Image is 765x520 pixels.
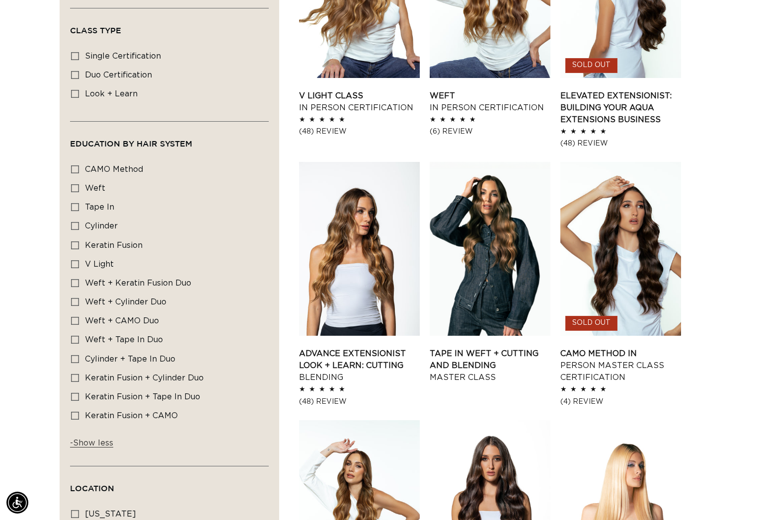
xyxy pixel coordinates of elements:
span: Cylinder [85,222,118,230]
span: duo certification [85,71,152,79]
span: Class Type [70,26,121,35]
span: V Light [85,260,114,268]
a: Weft In Person Certification [430,90,550,114]
span: Weft + Cylinder Duo [85,298,166,306]
a: Advance Extensionist Look + Learn: Cutting Blending [299,348,420,383]
span: Keratin Fusion + Tape in Duo [85,393,200,401]
a: Elevated Extensionist: Building Your AQUA Extensions Business [560,90,681,126]
span: Cylinder + Tape in Duo [85,355,175,363]
span: Location [70,484,114,493]
span: look + learn [85,90,138,98]
span: Weft [85,184,105,192]
div: Accessibility Menu [6,492,28,514]
iframe: Chat Widget [715,472,765,520]
span: Tape In [85,203,114,211]
span: Weft + Tape in Duo [85,336,163,344]
span: Education By Hair system [70,139,192,148]
span: [US_STATE] [85,510,136,518]
span: - [70,439,73,447]
span: single certification [85,52,161,60]
a: CAMO Method In Person Master Class Certification [560,348,681,383]
a: Tape In Weft + Cutting and Blending Master Class [430,348,550,383]
span: Weft + Keratin Fusion Duo [85,279,191,287]
a: V Light Class In Person Certification [299,90,420,114]
span: Show less [70,439,113,447]
span: Weft + CAMO Duo [85,317,159,325]
span: Keratin Fusion [85,241,143,249]
button: Show less [70,438,116,453]
span: Keratin Fusion + CAMO [85,412,178,420]
summary: Class Type (0 selected) [70,8,269,44]
summary: Education By Hair system (0 selected) [70,122,269,157]
span: Keratin Fusion + Cylinder Duo [85,374,204,382]
span: CAMO Method [85,165,143,173]
summary: Location (0 selected) [70,466,269,502]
